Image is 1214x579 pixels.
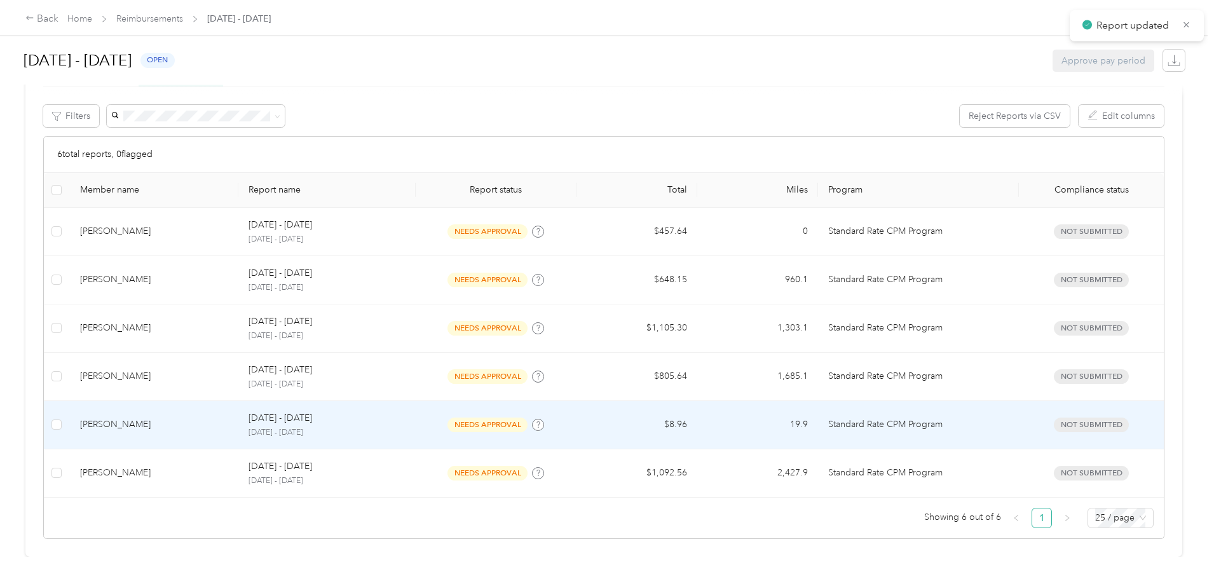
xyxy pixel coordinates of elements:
[1006,508,1026,528] button: left
[249,460,312,473] p: [DATE] - [DATE]
[576,208,697,256] td: $457.64
[249,363,312,377] p: [DATE] - [DATE]
[249,218,312,232] p: [DATE] - [DATE]
[80,321,229,335] div: [PERSON_NAME]
[1095,508,1146,528] span: 25 / page
[1088,508,1154,528] div: Page Size
[1029,184,1154,195] span: Compliance status
[70,173,239,208] th: Member name
[576,304,697,353] td: $1,105.30
[44,137,1164,173] div: 6 total reports, 0 flagged
[447,466,528,480] span: needs approval
[207,12,271,25] span: [DATE] - [DATE]
[1054,369,1129,384] span: Not submitted
[447,321,528,336] span: needs approval
[576,449,697,498] td: $1,092.56
[818,304,1019,353] td: Standard Rate CPM Program
[1006,508,1026,528] li: Previous Page
[447,273,528,287] span: needs approval
[697,304,818,353] td: 1,303.1
[587,184,687,195] div: Total
[80,369,229,383] div: [PERSON_NAME]
[1054,321,1129,336] span: Not submitted
[828,321,1009,335] p: Standard Rate CPM Program
[697,208,818,256] td: 0
[924,508,1001,527] span: Showing 6 out of 6
[80,184,229,195] div: Member name
[140,53,175,67] span: open
[828,418,1009,432] p: Standard Rate CPM Program
[1054,466,1129,480] span: Not submitted
[818,208,1019,256] td: Standard Rate CPM Program
[249,315,312,329] p: [DATE] - [DATE]
[1079,105,1164,127] button: Edit columns
[1032,508,1052,528] li: 1
[707,184,808,195] div: Miles
[576,256,697,304] td: $648.15
[426,184,566,195] span: Report status
[24,45,132,76] h1: [DATE] - [DATE]
[116,13,183,24] a: Reimbursements
[818,401,1019,449] td: Standard Rate CPM Program
[80,273,229,287] div: [PERSON_NAME]
[1054,418,1129,432] span: Not submitted
[25,11,58,27] div: Back
[447,224,528,239] span: needs approval
[576,353,697,401] td: $805.64
[249,282,405,294] p: [DATE] - [DATE]
[697,449,818,498] td: 2,427.9
[249,234,405,245] p: [DATE] - [DATE]
[828,369,1009,383] p: Standard Rate CPM Program
[249,411,312,425] p: [DATE] - [DATE]
[249,266,312,280] p: [DATE] - [DATE]
[249,330,405,342] p: [DATE] - [DATE]
[1096,18,1173,34] p: Report updated
[43,105,99,127] button: Filters
[818,449,1019,498] td: Standard Rate CPM Program
[828,273,1009,287] p: Standard Rate CPM Program
[818,173,1019,208] th: Program
[1057,508,1077,528] li: Next Page
[1013,514,1020,522] span: left
[249,427,405,439] p: [DATE] - [DATE]
[1054,273,1129,287] span: Not submitted
[1054,224,1129,239] span: Not submitted
[249,379,405,390] p: [DATE] - [DATE]
[80,466,229,480] div: [PERSON_NAME]
[697,353,818,401] td: 1,685.1
[960,105,1070,127] button: Reject Reports via CSV
[67,13,92,24] a: Home
[80,418,229,432] div: [PERSON_NAME]
[1057,508,1077,528] button: right
[1032,508,1051,528] a: 1
[1143,508,1214,579] iframe: Everlance-gr Chat Button Frame
[249,475,405,487] p: [DATE] - [DATE]
[697,401,818,449] td: 19.9
[80,224,229,238] div: [PERSON_NAME]
[1063,514,1071,522] span: right
[447,418,528,432] span: needs approval
[818,256,1019,304] td: Standard Rate CPM Program
[238,173,415,208] th: Report name
[447,369,528,384] span: needs approval
[818,353,1019,401] td: Standard Rate CPM Program
[576,401,697,449] td: $8.96
[828,466,1009,480] p: Standard Rate CPM Program
[697,256,818,304] td: 960.1
[828,224,1009,238] p: Standard Rate CPM Program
